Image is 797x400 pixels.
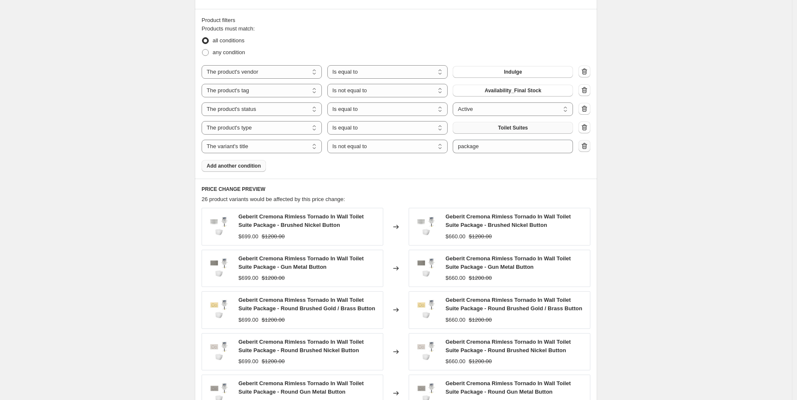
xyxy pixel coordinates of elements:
div: $660.00 [446,357,465,366]
div: Product filters [202,16,590,25]
span: Geberit Cremona Rimless Tornado In Wall Toilet Suite Package - Round Gun Metal Button [238,380,364,395]
img: arranged_package_image_final_38810588-2f3e-44d7-b132-409392a39eac_80x.jpg [413,256,439,281]
strike: $1200.00 [469,357,492,366]
button: Availability_Final Stock [453,85,573,97]
span: Geberit Cremona Rimless Tornado In Wall Toilet Suite Package - Round Gun Metal Button [446,380,571,395]
span: Add another condition [207,163,261,169]
h6: PRICE CHANGE PREVIEW [202,186,590,193]
strike: $1200.00 [469,274,492,282]
span: Geberit Cremona Rimless Tornado In Wall Toilet Suite Package - Gun Metal Button [446,255,571,270]
span: Geberit Cremona Rimless Tornado In Wall Toilet Suite Package - Round Brushed Nickel Button [238,339,364,353]
span: Toilet Suites [498,124,528,131]
span: Geberit Cremona Rimless Tornado In Wall Toilet Suite Package - Brushed Nickel Button [446,213,571,228]
img: arranged_package_image_final_d9823205-750e-4290-a242-318b9012e4ca_80x.jpg [413,339,439,364]
button: Add another condition [202,160,266,172]
strike: $1200.00 [262,274,285,282]
strike: $1200.00 [469,316,492,324]
button: Toilet Suites [453,122,573,134]
span: Availability_Final Stock [484,87,541,94]
strike: $1200.00 [469,232,492,241]
div: $660.00 [446,274,465,282]
img: arranged_package_image_final_aad0ab54-82c2-46c7-a40b-bef6e11dc035_80x.jpg [206,214,232,240]
strike: $1200.00 [262,232,285,241]
img: RNDBG_80x.jpg [206,297,232,323]
img: arranged_package_image_final_38810588-2f3e-44d7-b132-409392a39eac_80x.jpg [206,256,232,281]
span: Products must match: [202,25,255,32]
span: any condition [213,49,245,55]
div: $699.00 [238,232,258,241]
img: RNDBG_80x.jpg [413,297,439,323]
strike: $1200.00 [262,357,285,366]
span: all conditions [213,37,244,44]
div: $699.00 [238,274,258,282]
div: $699.00 [238,316,258,324]
span: Geberit Cremona Rimless Tornado In Wall Toilet Suite Package - Brushed Nickel Button [238,213,364,228]
button: Indulge [453,66,573,78]
span: Geberit Cremona Rimless Tornado In Wall Toilet Suite Package - Gun Metal Button [238,255,364,270]
img: arranged_package_image_final_d9823205-750e-4290-a242-318b9012e4ca_80x.jpg [206,339,232,364]
span: Geberit Cremona Rimless Tornado In Wall Toilet Suite Package - Round Brushed Nickel Button [446,339,571,353]
div: $699.00 [238,357,258,366]
span: Geberit Cremona Rimless Tornado In Wall Toilet Suite Package - Round Brushed Gold / Brass Button [238,297,375,312]
div: $660.00 [446,232,465,241]
div: $660.00 [446,316,465,324]
span: 26 product variants would be affected by this price change: [202,196,345,202]
span: Indulge [504,69,522,75]
span: Geberit Cremona Rimless Tornado In Wall Toilet Suite Package - Round Brushed Gold / Brass Button [446,297,582,312]
strike: $1200.00 [262,316,285,324]
img: arranged_package_image_final_aad0ab54-82c2-46c7-a40b-bef6e11dc035_80x.jpg [413,214,439,240]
